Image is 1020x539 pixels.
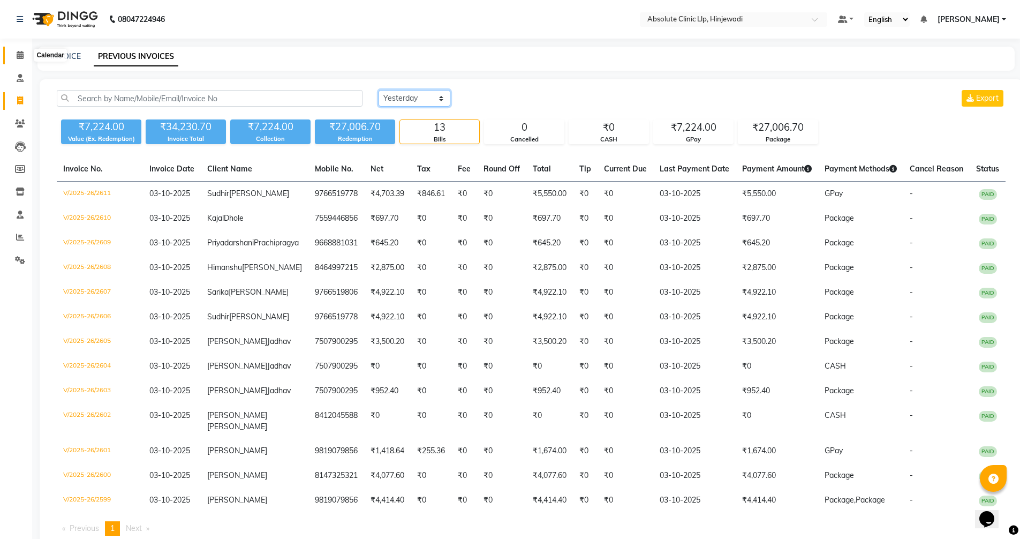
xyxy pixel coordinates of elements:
span: Package [825,336,854,346]
td: V/2025-26/2610 [57,206,143,231]
td: ₹0 [598,182,653,207]
span: PAID [979,337,997,348]
td: ₹0 [598,330,653,354]
td: 03-10-2025 [653,305,736,330]
td: ₹697.70 [526,206,573,231]
span: PAID [979,214,997,224]
td: ₹0 [573,463,598,488]
td: ₹0 [477,488,526,513]
span: 03-10-2025 [149,336,190,346]
td: ₹0 [451,256,477,280]
span: Previous [70,523,99,533]
span: Jadhav [267,361,291,371]
span: [PERSON_NAME] [938,14,1000,25]
td: ₹4,703.39 [364,182,411,207]
td: ₹4,922.10 [736,280,818,305]
div: Redemption [315,134,395,144]
span: Invoice Date [149,164,194,174]
td: ₹0 [411,280,451,305]
span: - [910,312,913,321]
span: [PERSON_NAME] [207,422,267,431]
span: Mobile No. [315,164,353,174]
td: V/2025-26/2603 [57,379,143,403]
span: [PERSON_NAME] [207,336,267,346]
span: PAID [979,288,997,298]
td: ₹0 [573,182,598,207]
td: ₹0 [451,463,477,488]
div: ₹27,006.70 [315,119,395,134]
span: PAID [979,189,997,200]
td: 9668881031 [308,231,364,256]
td: ₹0 [411,256,451,280]
td: ₹0 [573,305,598,330]
div: Value (Ex. Redemption) [61,134,141,144]
span: [PERSON_NAME] [229,312,289,321]
td: ₹0 [598,280,653,305]
td: ₹0 [451,206,477,231]
td: ₹0 [451,182,477,207]
td: ₹1,674.00 [736,439,818,463]
td: ₹0 [477,354,526,379]
span: - [910,336,913,346]
span: Package [825,386,854,395]
span: [PERSON_NAME] [207,495,267,505]
td: ₹0 [477,280,526,305]
span: PAID [979,263,997,274]
span: Last Payment Date [660,164,729,174]
td: ₹0 [573,330,598,354]
td: ₹2,875.00 [364,256,411,280]
iframe: chat widget [975,496,1009,528]
span: Priyadarshani [207,238,254,248]
span: Next [126,523,142,533]
span: 03-10-2025 [149,361,190,371]
span: Payment Methods [825,164,897,174]
td: ₹0 [411,379,451,403]
div: 0 [485,120,564,135]
td: V/2025-26/2607 [57,280,143,305]
button: Export [962,90,1003,107]
td: 03-10-2025 [653,182,736,207]
td: ₹0 [573,256,598,280]
td: 9766519778 [308,305,364,330]
td: ₹846.61 [411,182,451,207]
span: GPay [825,446,843,455]
span: Export [976,93,999,103]
div: ₹7,224.00 [654,120,733,135]
td: ₹255.36 [411,439,451,463]
td: ₹0 [598,488,653,513]
td: 03-10-2025 [653,330,736,354]
td: 9766519778 [308,182,364,207]
td: ₹0 [477,182,526,207]
span: - [910,410,913,420]
td: ₹0 [477,206,526,231]
td: ₹697.70 [364,206,411,231]
td: ₹0 [451,379,477,403]
span: - [910,189,913,198]
td: ₹0 [598,231,653,256]
span: Dhole [224,213,244,223]
span: PAID [979,312,997,323]
img: logo [27,4,101,34]
span: Sudhir [207,312,229,321]
td: V/2025-26/2599 [57,488,143,513]
td: 9819079856 [308,439,364,463]
td: 8147325321 [308,463,364,488]
td: 03-10-2025 [653,379,736,403]
span: PAID [979,386,997,397]
td: ₹0 [451,305,477,330]
td: ₹1,674.00 [526,439,573,463]
span: Round Off [483,164,520,174]
td: ₹0 [526,354,573,379]
span: Package [825,213,854,223]
span: Package [856,495,885,505]
td: 03-10-2025 [653,439,736,463]
td: ₹0 [573,488,598,513]
td: 8464997215 [308,256,364,280]
td: ₹0 [411,305,451,330]
td: ₹645.20 [526,231,573,256]
td: ₹4,414.40 [526,488,573,513]
span: GPay [825,189,843,198]
td: ₹0 [598,403,653,439]
div: GPay [654,135,733,144]
td: V/2025-26/2601 [57,439,143,463]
